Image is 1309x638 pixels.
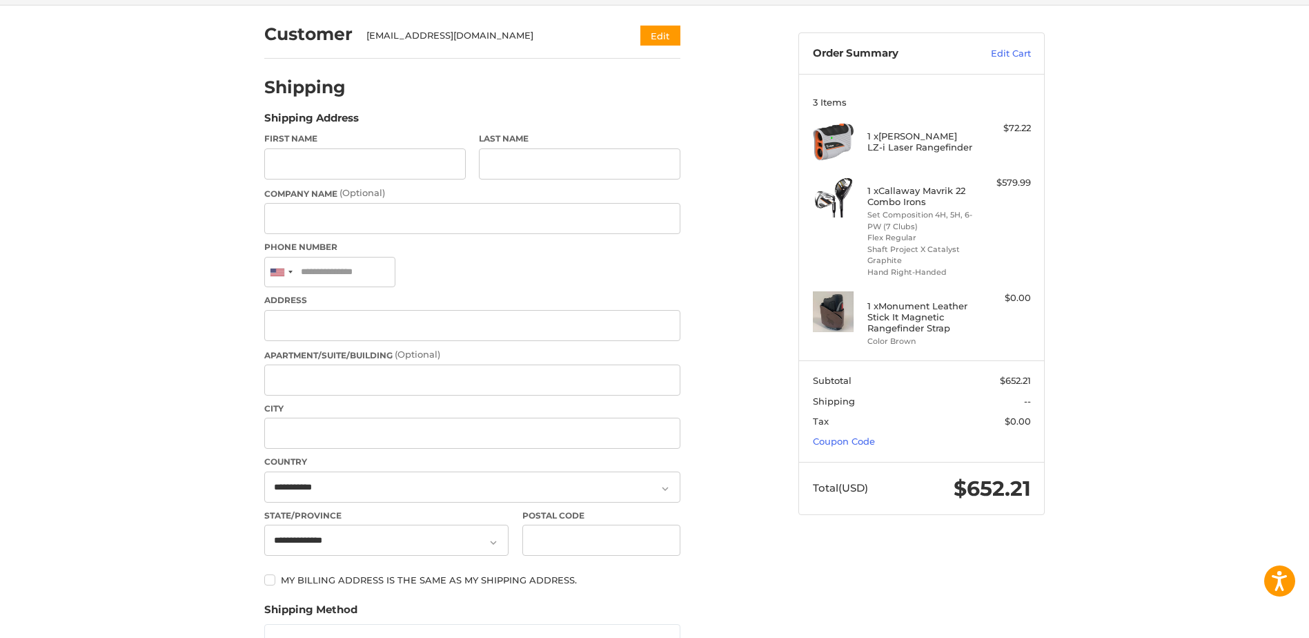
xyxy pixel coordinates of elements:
[264,574,680,586] label: My billing address is the same as my shipping address.
[264,510,509,522] label: State/Province
[264,294,680,307] label: Address
[813,416,829,427] span: Tax
[976,291,1031,305] div: $0.00
[813,436,875,447] a: Coupon Code
[813,97,1031,108] h3: 3 Items
[522,510,681,522] label: Postal Code
[264,23,353,45] h2: Customer
[813,481,868,494] span: Total (USD)
[264,77,346,98] h2: Shipping
[366,29,614,43] div: [EMAIL_ADDRESS][DOMAIN_NAME]
[640,26,680,46] button: Edit
[867,209,973,232] li: Set Composition 4H, 5H, 6-PW (7 Clubs)
[264,403,680,415] label: City
[867,300,973,334] h4: 1 x Monument Leather Stick It Magnetic Rangefinder Strap
[867,244,973,267] li: Shaft Project X Catalyst Graphite
[867,185,973,208] h4: 1 x Callaway Mavrik 22 Combo Irons
[264,186,680,200] label: Company Name
[867,130,973,153] h4: 1 x [PERSON_NAME] LZ-i Laser Rangefinder
[813,396,855,407] span: Shipping
[961,47,1031,61] a: Edit Cart
[976,176,1031,190] div: $579.99
[867,232,973,244] li: Flex Regular
[265,258,297,287] div: United States: +1
[264,602,357,624] legend: Shipping Method
[264,110,359,133] legend: Shipping Address
[867,267,973,278] li: Hand Right-Handed
[1005,416,1031,427] span: $0.00
[813,375,852,386] span: Subtotal
[954,476,1031,501] span: $652.21
[813,47,961,61] h3: Order Summary
[339,187,385,198] small: (Optional)
[264,241,680,253] label: Phone Number
[867,336,973,347] li: Color Brown
[264,133,466,145] label: First Name
[1000,375,1031,386] span: $652.21
[395,349,440,360] small: (Optional)
[264,456,680,468] label: Country
[1024,396,1031,407] span: --
[264,348,680,362] label: Apartment/Suite/Building
[976,122,1031,135] div: $72.22
[479,133,680,145] label: Last Name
